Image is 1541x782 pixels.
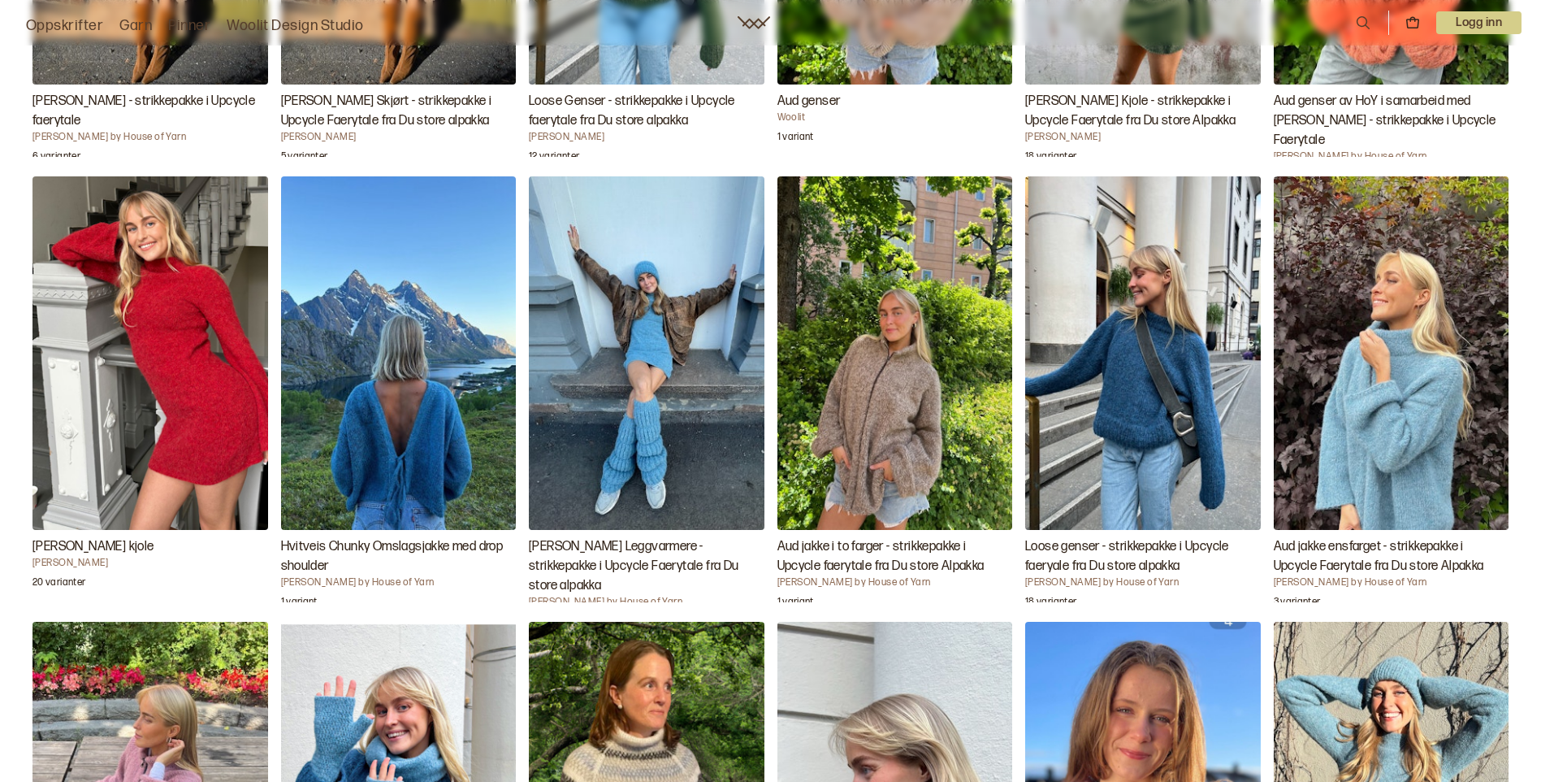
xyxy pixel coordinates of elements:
[281,176,517,602] a: Hvitveis Chunky Omslagsjakke med drop shoulder
[32,131,268,144] h4: [PERSON_NAME] by House of Yarn
[32,176,268,529] img: Ane Kydland ThomassenRubina kjole
[32,92,268,131] h3: [PERSON_NAME] - strikkepakke i Upcycle faerytale
[1274,576,1509,589] h4: [PERSON_NAME] by House of Yarn
[1025,176,1261,602] a: Loose genser - strikkepakke i Upcycle faeryale fra Du store alpakka
[281,150,328,167] p: 5 varianter
[32,557,268,570] h4: [PERSON_NAME]
[1274,176,1509,529] img: Øyunn Krogh by House of YarnAud jakke ensfarget - strikkepakke i Upcycle Faerytale fra Du store A...
[1025,176,1261,529] img: Øyunn Krogh by House of YarnLoose genser - strikkepakke i Upcycle faeryale fra Du store alpakka
[1025,92,1261,131] h3: [PERSON_NAME] Kjole - strikkepakke i Upcycle Faerytale fra Du store Alpakka
[777,92,1013,111] h3: Aud genser
[1025,131,1261,144] h4: [PERSON_NAME]
[281,131,517,144] h4: [PERSON_NAME]
[529,92,764,131] h3: Loose Genser - strikkepakke i Upcycle faerytale fra Du store alpakka
[529,596,764,609] h4: [PERSON_NAME] by House of Yarn
[26,15,103,37] a: Oppskrifter
[529,150,579,167] p: 12 varianter
[281,537,517,576] h3: Hvitveis Chunky Omslagsjakke med drop shoulder
[738,16,770,29] a: Woolit
[32,150,80,167] p: 6 varianter
[529,176,764,602] a: Rubina Leggvarmere - strikkepakke i Upcycle Faerytale fra Du store alpakka
[777,576,1013,589] h4: [PERSON_NAME] by House of Yarn
[1025,576,1261,589] h4: [PERSON_NAME] by House of Yarn
[1274,596,1321,612] p: 3 varianter
[1436,11,1522,34] p: Logg inn
[777,131,814,147] p: 1 variant
[281,576,517,589] h4: [PERSON_NAME] by House of Yarn
[1025,150,1076,167] p: 18 varianter
[281,92,517,131] h3: [PERSON_NAME] Skjørt - strikkepakke i Upcycle Faerytale fra Du store alpakka
[281,596,318,612] p: 1 variant
[32,176,268,602] a: Rubina kjole
[1025,596,1076,612] p: 18 varianter
[32,537,268,557] h3: [PERSON_NAME] kjole
[1274,150,1509,163] h4: [PERSON_NAME] by House of Yarn
[529,176,764,529] img: Øyunn Krogh by House of YarnRubina Leggvarmere - strikkepakke i Upcycle Faerytale fra Du store al...
[777,111,1013,124] h4: Woolit
[32,576,85,593] p: 20 varianter
[1025,537,1261,576] h3: Loose genser - strikkepakke i Upcycle faeryale fra Du store alpakka
[777,176,1013,529] img: Øyunn Krogh by House of YarnAud jakke i to farger - strikkepakke i Upcycle faerytale fra Du store...
[777,176,1013,602] a: Aud jakke i to farger - strikkepakke i Upcycle faerytale fra Du store Alpakka
[227,15,364,37] a: Woolit Design Studio
[1436,11,1522,34] button: User dropdown
[168,15,210,37] a: Pinner
[1274,537,1509,576] h3: Aud jakke ensfarget - strikkepakke i Upcycle Faerytale fra Du store Alpakka
[281,176,517,529] img: Øyunn Krogh by House of YarnHvitveis Chunky Omslagsjakke med drop shoulder
[777,596,814,612] p: 1 variant
[119,15,152,37] a: Garn
[529,131,764,144] h4: [PERSON_NAME]
[1274,176,1509,602] a: Aud jakke ensfarget - strikkepakke i Upcycle Faerytale fra Du store Alpakka
[1274,92,1509,150] h3: Aud genser av HoY i samarbeid med [PERSON_NAME] - strikkepakke i Upcycle Faerytale
[529,537,764,596] h3: [PERSON_NAME] Leggvarmere - strikkepakke i Upcycle Faerytale fra Du store alpakka
[777,537,1013,576] h3: Aud jakke i to farger - strikkepakke i Upcycle faerytale fra Du store Alpakka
